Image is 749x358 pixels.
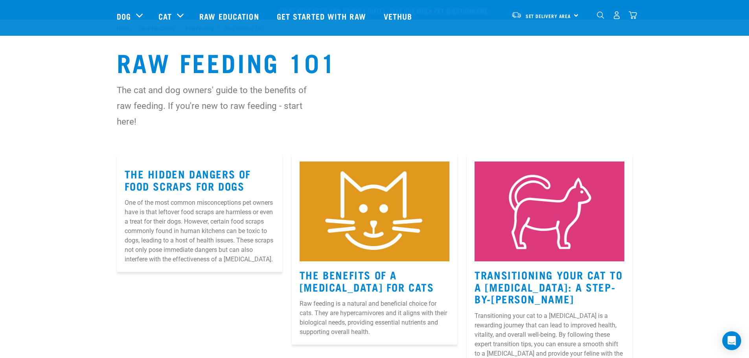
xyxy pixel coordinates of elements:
a: Transitioning Your Cat to a [MEDICAL_DATA]: A Step-by-[PERSON_NAME] [475,272,622,301]
a: The Benefits Of A [MEDICAL_DATA] For Cats [300,272,434,290]
a: Raw Education [191,0,269,32]
a: The Hidden Dangers of Food Scraps for Dogs [125,171,251,189]
img: Instagram_Core-Brand_Wildly-Good-Nutrition-13.jpg [475,162,624,261]
p: One of the most common misconceptions pet owners have is that leftover food scraps are harmless o... [125,198,274,264]
a: Cat [158,10,172,22]
img: home-icon-1@2x.png [597,11,604,19]
a: Dog [117,10,131,22]
img: user.png [613,11,621,19]
div: Open Intercom Messenger [722,331,741,350]
img: van-moving.png [511,11,522,18]
h1: Raw Feeding 101 [117,48,633,76]
a: Get started with Raw [269,0,376,32]
img: home-icon@2x.png [629,11,637,19]
span: Set Delivery Area [526,15,571,17]
p: The cat and dog owners' guide to the benefits of raw feeding. If you're new to raw feeding - star... [117,82,323,129]
p: Raw feeding is a natural and beneficial choice for cats. They are hypercarnivores and it aligns w... [300,299,449,337]
img: Instagram_Core-Brand_Wildly-Good-Nutrition-2.jpg [300,162,449,261]
a: Vethub [376,0,422,32]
